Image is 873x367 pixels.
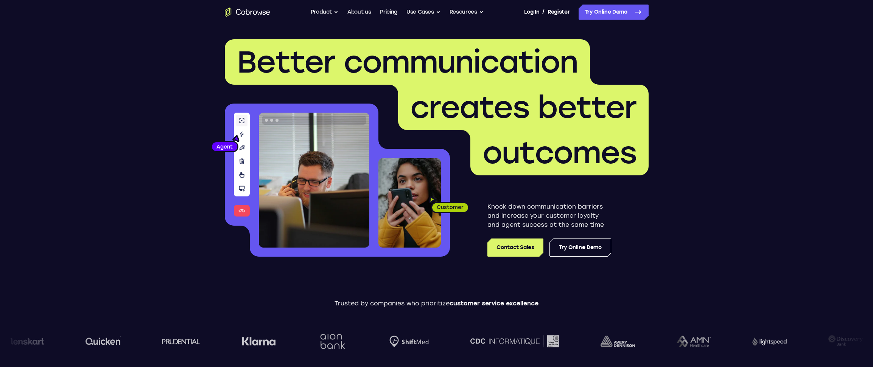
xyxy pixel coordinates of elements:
[549,238,611,257] a: Try Online Demo
[380,5,397,20] a: Pricing
[406,5,440,20] button: Use Cases
[86,335,121,347] img: quicken
[378,158,441,248] img: A customer holding their phone
[548,5,570,20] a: Register
[524,5,539,20] a: Log In
[450,300,538,307] span: customer service excellence
[542,8,545,17] span: /
[317,326,348,357] img: Aion Bank
[410,89,636,125] span: creates better
[450,5,484,20] button: Resources
[259,113,369,248] img: A customer support agent talking on the phone
[487,202,611,229] p: Knock down communication barriers and increase your customer loyalty and agent success at the sam...
[579,5,649,20] a: Try Online Demo
[225,8,270,17] a: Go to the home page
[311,5,339,20] button: Product
[470,335,559,347] img: CDC Informatique
[242,337,276,346] img: Klarna
[752,337,787,345] img: Lightspeed
[237,44,578,80] span: Better communication
[162,338,200,344] img: prudential
[487,238,543,257] a: Contact Sales
[677,336,711,347] img: AMN Healthcare
[482,135,636,171] span: outcomes
[601,336,635,347] img: avery-dennison
[389,336,429,347] img: Shiftmed
[347,5,371,20] a: About us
